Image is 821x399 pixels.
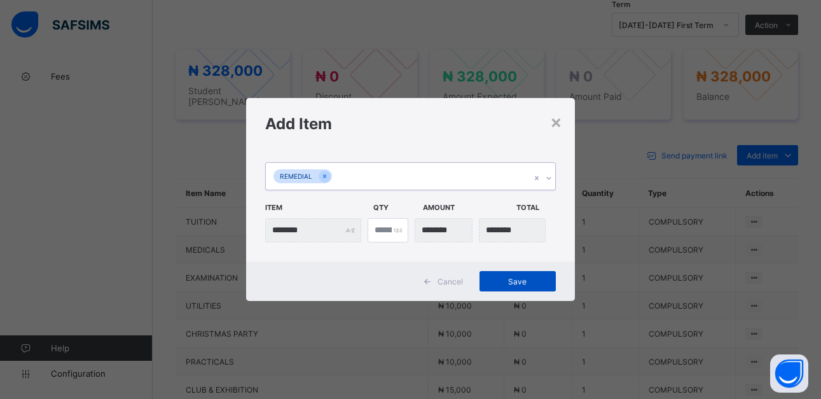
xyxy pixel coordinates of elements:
[550,111,562,132] div: ×
[265,197,367,218] span: Item
[516,197,560,218] span: Total
[423,197,510,218] span: Amount
[373,197,417,218] span: Qty
[265,115,555,133] h1: Add Item
[438,277,463,286] span: Cancel
[770,354,808,393] button: Open asap
[273,169,319,184] div: REMEDIAL
[489,277,546,286] span: Save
